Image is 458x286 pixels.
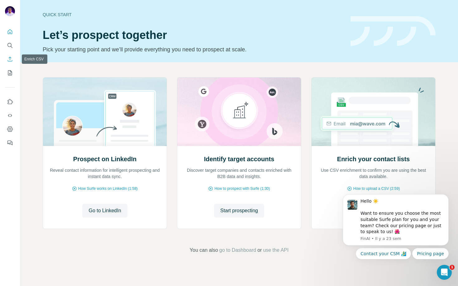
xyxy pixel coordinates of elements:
[220,207,258,214] span: Start prospecting
[5,110,15,121] button: Use Surfe API
[214,204,264,218] button: Start prospecting
[311,77,436,146] img: Enrich your contact lists
[78,186,138,191] span: How Surfe works on LinkedIn (1:58)
[88,207,121,214] span: Go to LinkedIn
[5,137,15,148] button: Feedback
[5,6,15,16] img: Avatar
[219,246,256,254] button: go to Dashboard
[333,187,458,283] iframe: Intercom notifications message
[190,246,218,254] span: You can also
[5,67,15,78] button: My lists
[5,96,15,107] button: Use Surfe on LinkedIn
[43,45,343,54] p: Pick your starting point and we’ll provide everything you need to prospect at scale.
[43,77,167,146] img: Prospect on LinkedIn
[49,167,160,180] p: Reveal contact information for intelligent prospecting and instant data sync.
[337,155,410,163] h2: Enrich your contact lists
[5,54,15,65] button: Enrich CSV
[257,246,262,254] span: or
[184,167,295,180] p: Discover target companies and contacts enriched with B2B data and insights.
[5,124,15,135] button: Dashboard
[177,77,301,146] img: Identify target accounts
[353,186,400,191] span: How to upload a CSV (2:59)
[43,12,343,18] div: Quick start
[351,16,436,46] img: banner
[437,265,452,280] iframe: Intercom live chat
[5,40,15,51] button: Search
[318,167,429,180] p: Use CSV enrichment to confirm you are using the best data available.
[82,204,127,218] button: Go to LinkedIn
[263,246,289,254] button: use the API
[450,265,455,270] span: 1
[73,155,136,163] h2: Prospect on LinkedIn
[5,26,15,37] button: Quick start
[214,186,270,191] span: How to prospect with Surfe (1:30)
[204,155,274,163] h2: Identify target accounts
[43,29,343,41] h1: Let’s prospect together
